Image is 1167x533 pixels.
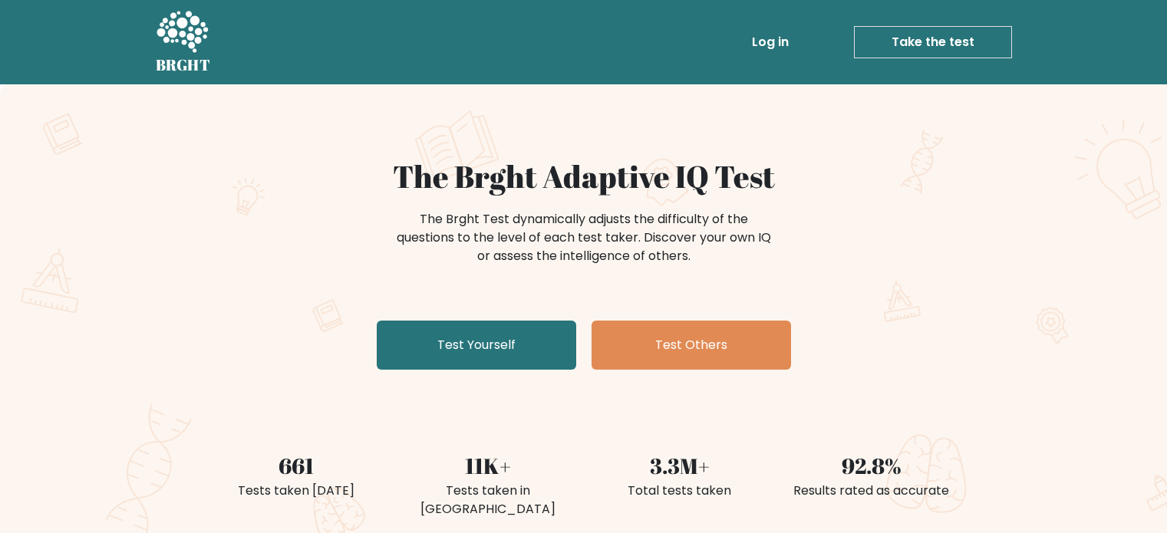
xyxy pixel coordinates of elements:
a: Test Yourself [377,321,576,370]
div: Tests taken [DATE] [209,482,383,500]
a: Test Others [592,321,791,370]
div: 11K+ [401,449,575,482]
h1: The Brght Adaptive IQ Test [209,158,958,195]
div: 92.8% [785,449,958,482]
div: 3.3M+ [593,449,766,482]
h5: BRGHT [156,56,211,74]
a: Log in [746,27,795,58]
a: BRGHT [156,6,211,78]
div: Total tests taken [593,482,766,500]
div: The Brght Test dynamically adjusts the difficulty of the questions to the level of each test take... [392,210,776,265]
div: Results rated as accurate [785,482,958,500]
div: Tests taken in [GEOGRAPHIC_DATA] [401,482,575,518]
div: 661 [209,449,383,482]
a: Take the test [854,26,1012,58]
